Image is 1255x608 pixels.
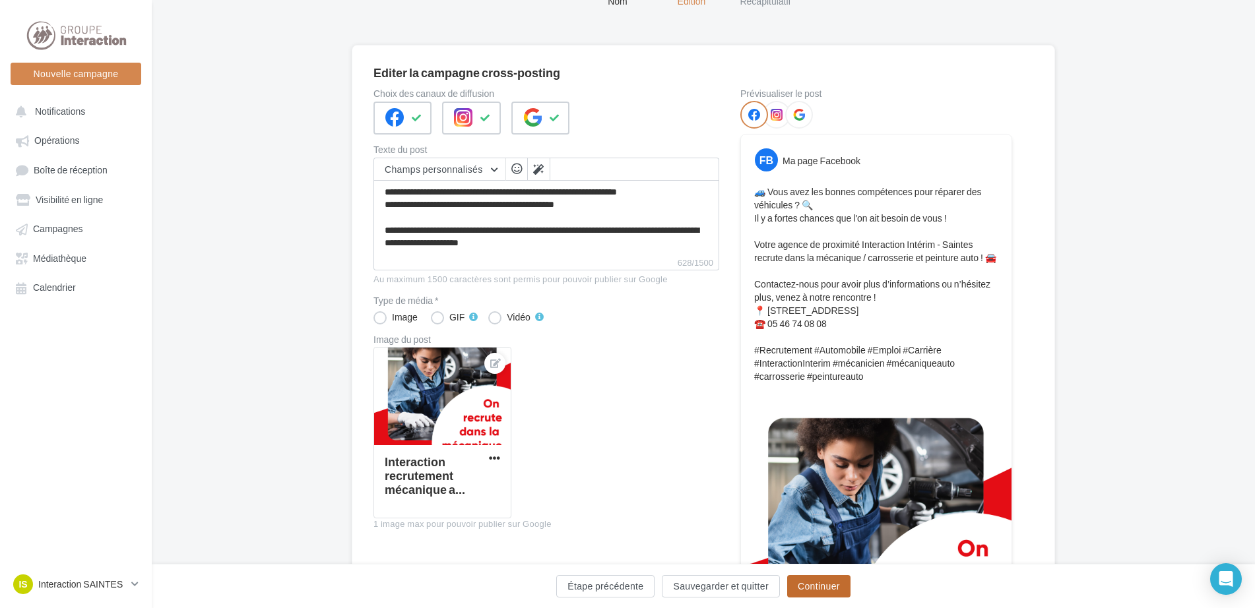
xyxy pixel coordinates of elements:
a: Boîte de réception [8,158,144,182]
span: Notifications [35,106,85,117]
a: Calendrier [8,275,144,299]
span: IS [18,578,27,591]
div: Image [392,313,418,322]
button: Nouvelle campagne [11,63,141,85]
div: Editer la campagne cross-posting [373,67,560,78]
label: Texte du post [373,145,719,154]
div: Ma page Facebook [783,154,860,167]
div: GIF [449,313,465,322]
span: Boîte de réception [34,164,108,175]
div: Vidéo [507,313,531,322]
p: Interaction SAINTES [38,578,126,591]
span: Campagnes [33,224,83,235]
div: Au maximum 1500 caractères sont permis pour pouvoir publier sur Google [373,274,719,286]
label: 628/1500 [373,256,719,270]
div: Open Intercom Messenger [1210,563,1242,595]
button: Notifications [8,99,139,123]
a: Opérations [8,128,144,152]
div: FB [755,148,778,171]
button: Continuer [787,575,851,597]
span: Opérations [34,135,79,146]
div: Interaction recrutement mécanique a... [385,454,465,497]
p: 🚙 Vous avez les bonnes compétences pour réparer des véhicules ? 🔍 Il y a fortes chances que l'on ... [754,185,998,383]
button: Champs personnalisés [374,158,505,181]
span: Médiathèque [33,253,86,264]
label: Choix des canaux de diffusion [373,89,719,98]
span: Champs personnalisés [385,164,483,175]
div: Image du post [373,335,719,344]
a: IS Interaction SAINTES [11,572,141,597]
div: Prévisualiser le post [740,89,1012,98]
div: 1 image max pour pouvoir publier sur Google [373,518,719,530]
label: Type de média * [373,296,719,305]
span: Calendrier [33,282,76,293]
a: Campagnes [8,216,144,240]
button: Sauvegarder et quitter [662,575,779,597]
a: Visibilité en ligne [8,187,144,211]
span: Visibilité en ligne [36,194,103,205]
button: Étape précédente [556,575,655,597]
a: Médiathèque [8,246,144,270]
